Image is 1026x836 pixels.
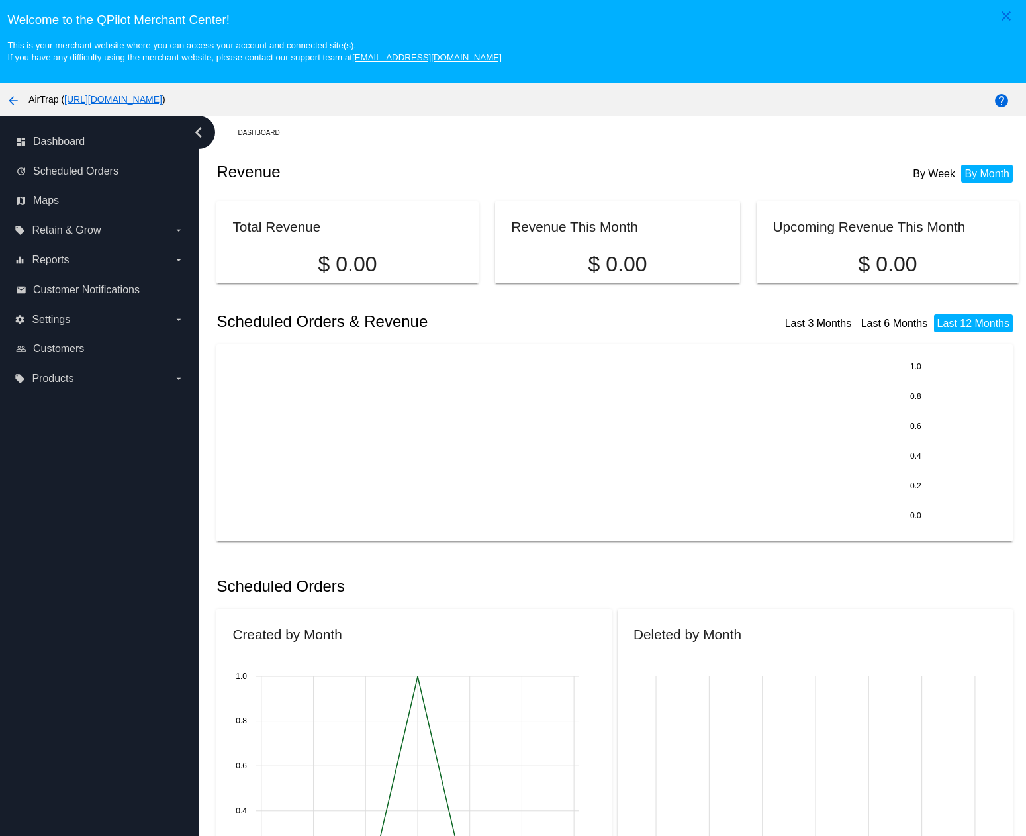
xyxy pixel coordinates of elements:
i: local_offer [15,225,25,236]
span: Customer Notifications [33,284,140,296]
a: update Scheduled Orders [16,161,184,182]
i: arrow_drop_down [173,373,184,384]
text: 1.0 [236,672,248,681]
text: 0.2 [910,481,921,490]
i: people_outline [16,344,26,354]
i: map [16,195,26,206]
h2: Created by Month [232,627,342,642]
a: [URL][DOMAIN_NAME] [64,94,162,105]
text: 1.0 [910,362,921,371]
mat-icon: help [994,93,1009,109]
a: Last 6 Months [861,318,928,329]
a: Last 3 Months [785,318,852,329]
span: AirTrap ( ) [28,94,165,105]
a: [EMAIL_ADDRESS][DOMAIN_NAME] [352,52,502,62]
i: email [16,285,26,295]
mat-icon: arrow_back [5,93,21,109]
a: email Customer Notifications [16,279,184,301]
i: settings [15,314,25,325]
a: dashboard Dashboard [16,131,184,152]
span: Maps [33,195,59,207]
p: $ 0.00 [772,252,1002,277]
h2: Scheduled Orders & Revenue [216,312,618,331]
p: $ 0.00 [232,252,462,277]
p: $ 0.00 [511,252,723,277]
span: Dashboard [33,136,85,148]
h2: Upcoming Revenue This Month [772,219,965,234]
i: chevron_left [188,122,209,143]
span: Settings [32,314,70,326]
text: 0.6 [910,422,921,431]
text: 0.8 [910,392,921,401]
span: Products [32,373,73,385]
i: local_offer [15,373,25,384]
mat-icon: close [998,8,1014,24]
text: 0.8 [236,716,248,725]
li: By Month [961,165,1013,183]
text: 0.6 [236,761,248,770]
a: Last 12 Months [937,318,1009,329]
i: arrow_drop_down [173,225,184,236]
i: dashboard [16,136,26,147]
a: people_outline Customers [16,338,184,359]
span: Scheduled Orders [33,165,118,177]
h2: Revenue This Month [511,219,638,234]
h2: Deleted by Month [633,627,741,642]
h2: Revenue [216,163,618,181]
h2: Total Revenue [232,219,320,234]
text: 0.4 [236,806,248,815]
a: Dashboard [238,122,291,143]
i: equalizer [15,255,25,265]
span: Retain & Grow [32,224,101,236]
h3: Welcome to the QPilot Merchant Center! [7,13,1018,27]
text: 0.4 [910,451,921,461]
li: By Week [909,165,958,183]
i: update [16,166,26,177]
i: arrow_drop_down [173,314,184,325]
small: This is your merchant website where you can access your account and connected site(s). If you hav... [7,40,501,62]
span: Customers [33,343,84,355]
a: map Maps [16,190,184,211]
i: arrow_drop_down [173,255,184,265]
text: 0.0 [910,511,921,520]
span: Reports [32,254,69,266]
h2: Scheduled Orders [216,577,618,596]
